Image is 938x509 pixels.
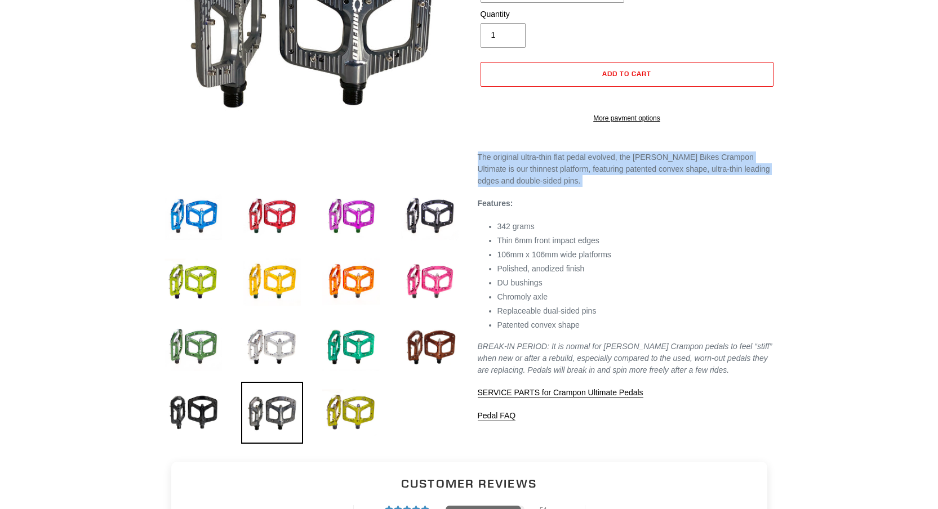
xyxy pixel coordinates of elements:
img: Load image into Gallery viewer, Crampon Ultimate Pedals [241,251,303,313]
img: Load image into Gallery viewer, Crampon Ultimate Pedals [320,251,382,313]
img: Load image into Gallery viewer, Crampon Ultimate Pedals [399,186,461,248]
span: Add to cart [602,69,651,78]
img: Load image into Gallery viewer, Crampon Ultimate Pedals [320,186,382,248]
li: Polished, anodized finish [497,263,776,275]
a: Pedal FAQ [478,411,516,421]
a: SERVICE PARTS for Crampon Ultimate Pedals [478,388,643,398]
span: SERVICE PARTS for Crampon Ultimate Pedals [478,388,643,397]
img: Load image into Gallery viewer, Crampon Ultimate Pedals [162,382,224,444]
img: Load image into Gallery viewer, Crampon Ultimate Pedals [162,186,224,248]
a: More payment options [481,113,773,123]
li: Thin 6mm front impact edges [497,235,776,247]
img: Load image into Gallery viewer, Crampon Ultimate Pedals [241,186,303,248]
em: BREAK-IN PERIOD: It is normal for [PERSON_NAME] Crampon pedals to feel “stiff” when new or after ... [478,342,772,374]
img: Load image into Gallery viewer, Crampon Ultimate Pedals [320,316,382,378]
li: 342 grams [497,221,776,233]
li: Chromoly axle [497,291,776,303]
strong: Features: [478,199,513,208]
img: Load image into Gallery viewer, Crampon Ultimate Pedals [241,382,303,444]
img: Load image into Gallery viewer, Crampon Ultimate Pedals [320,382,382,444]
li: DU bushings [497,277,776,289]
p: The original ultra-thin flat pedal evolved, the [PERSON_NAME] Bikes Crampon Ultimate is our thinn... [478,151,776,187]
img: Load image into Gallery viewer, Crampon Ultimate Pedals [162,316,224,378]
img: Load image into Gallery viewer, Crampon Ultimate Pedals [399,316,461,378]
h2: Customer Reviews [180,475,758,492]
li: Replaceable dual-sided pins [497,305,776,317]
img: Load image into Gallery viewer, Crampon Ultimate Pedals [162,251,224,313]
img: Load image into Gallery viewer, Crampon Ultimate Pedals [399,251,461,313]
button: Add to cart [481,62,773,87]
span: Patented convex shape [497,320,580,329]
img: Load image into Gallery viewer, Crampon Ultimate Pedals [241,316,303,378]
label: Quantity [481,8,624,20]
li: 106mm x 106mm wide platforms [497,249,776,261]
